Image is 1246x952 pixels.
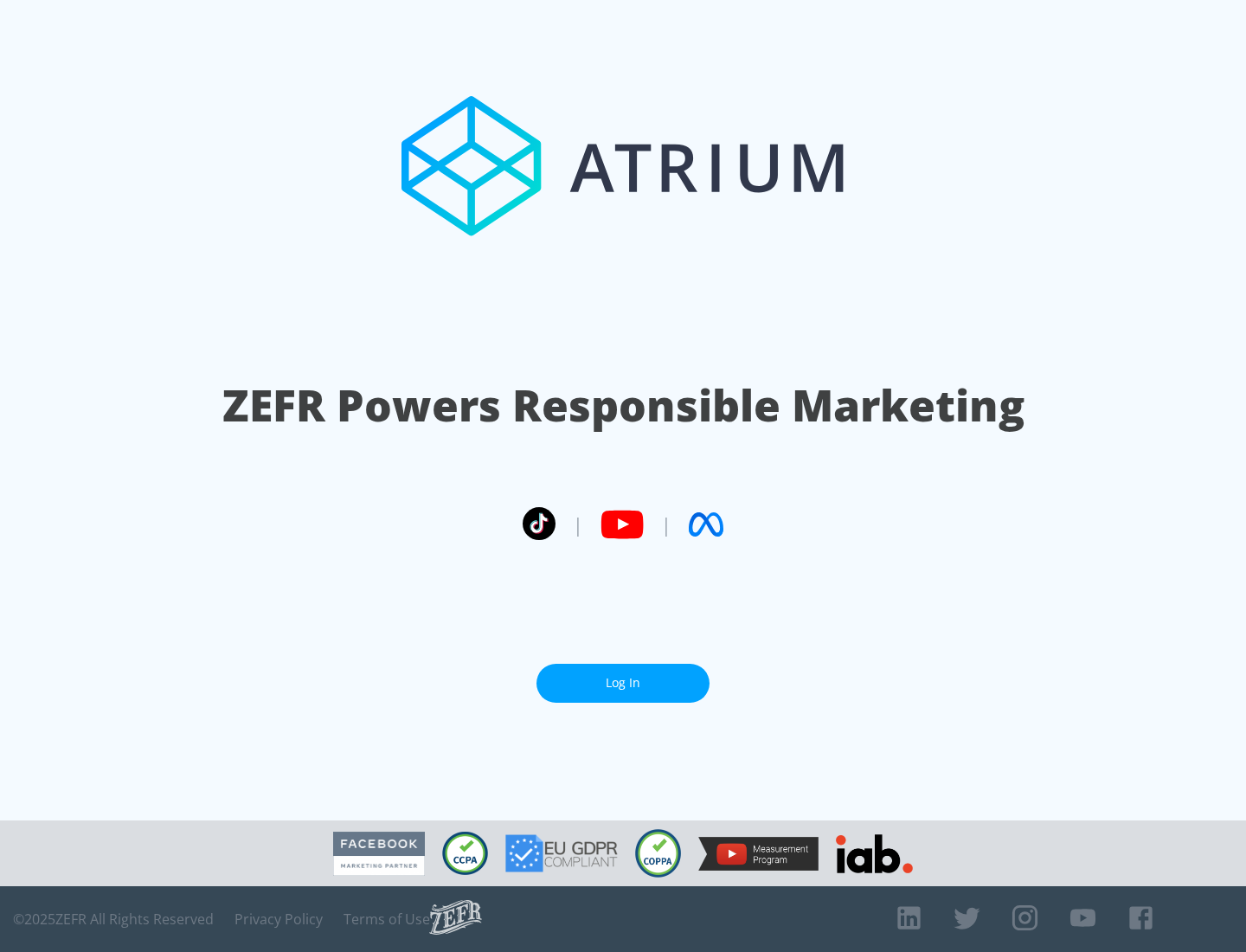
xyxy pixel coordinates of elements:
img: YouTube Measurement Program [698,837,819,871]
img: Facebook Marketing Partner [333,832,425,876]
h1: ZEFR Powers Responsible Marketing [222,376,1024,435]
span: | [573,511,583,537]
span: | [661,511,671,537]
img: CCPA Compliant [442,832,488,875]
img: GDPR Compliant [505,834,618,872]
img: COPPA Compliant [635,829,681,878]
span: © 2025 ZEFR All Rights Reserved [13,910,214,928]
img: IAB [836,834,913,873]
a: Privacy Policy [234,910,323,928]
a: Log In [536,664,710,703]
a: Terms of Use [344,910,430,928]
